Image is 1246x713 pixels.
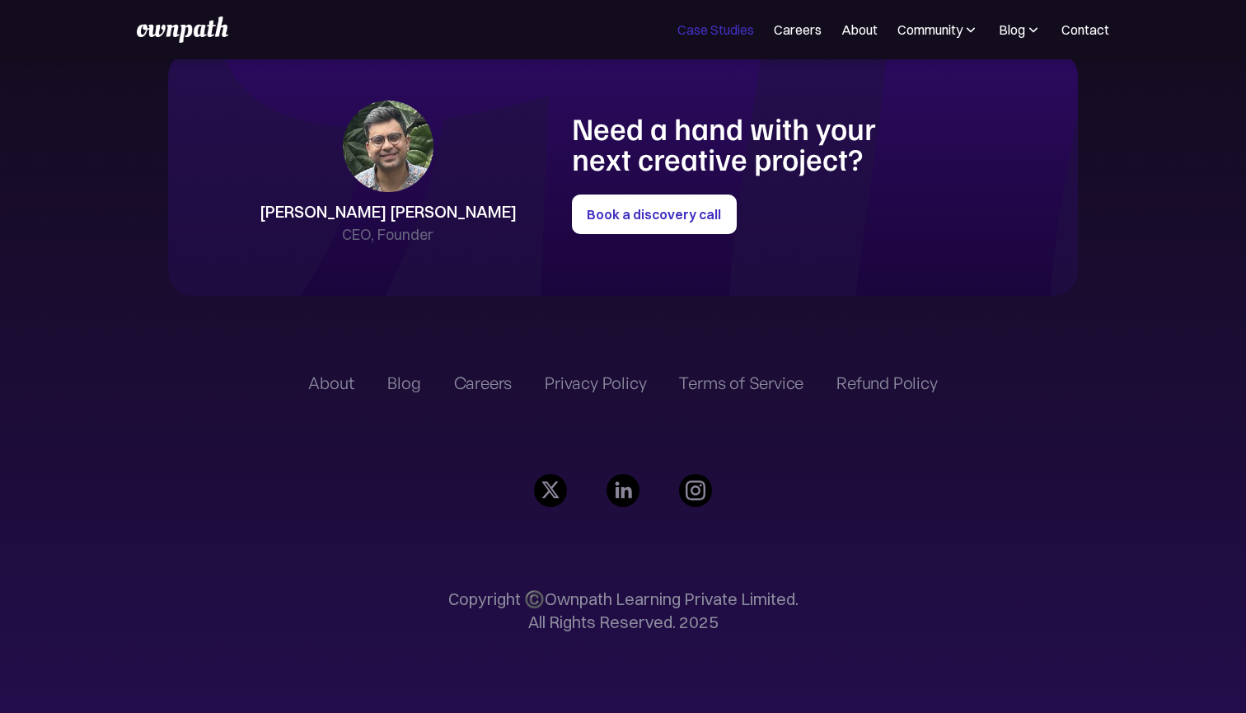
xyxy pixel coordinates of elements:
div: Blog [999,20,1042,40]
a: About [841,20,878,40]
div: CEO, Founder [342,223,433,246]
a: Blog [387,373,420,393]
a: Case Studies [677,20,754,40]
a: Privacy Policy [545,373,646,393]
a: Contact [1061,20,1109,40]
h1: Need a hand with your next creative project? [572,113,923,176]
div: Community [897,20,963,40]
div: [PERSON_NAME] [PERSON_NAME] [260,200,517,223]
div: Community [897,20,979,40]
a: Careers [774,20,822,40]
a: Terms of Service [679,373,803,393]
a: Careers [454,373,513,393]
a: Book a discovery call [572,195,737,234]
p: Copyright ©️Ownpath Learning Private Limited. All Rights Reserved. 2025 [448,588,799,634]
a: About [308,373,354,393]
a: Refund Policy [836,373,937,393]
div: Blog [999,20,1025,40]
